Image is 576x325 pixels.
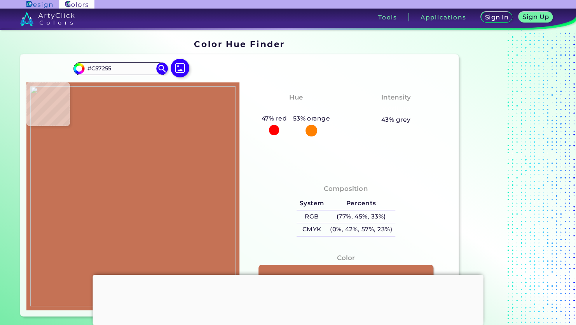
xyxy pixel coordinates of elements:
h3: Red-Orange [271,104,321,114]
h1: Color Hue Finder [194,38,285,50]
img: icon picture [171,59,189,77]
iframe: Advertisement [462,37,559,320]
a: Sign Up [518,12,554,23]
h5: CMYK [297,223,327,236]
h4: Composition [324,183,368,194]
h4: Hue [289,92,302,103]
input: type color.. [84,63,157,74]
img: 7a8e47f3-54cf-43aa-a8ca-7bdce618eb17 [30,86,236,306]
h3: Applications [421,14,466,20]
h5: RGB [297,210,327,223]
h5: Sign Up [522,14,550,20]
h5: (0%, 42%, 57%, 23%) [327,223,395,236]
h4: Color [337,252,355,264]
h5: 43% grey [381,115,411,125]
h5: Percents [327,197,395,210]
a: Sign In [480,12,513,23]
h5: 47% red [258,114,290,124]
h5: 53% orange [290,114,333,124]
h5: System [297,197,327,210]
img: icon search [156,63,168,74]
iframe: Advertisement [93,275,483,323]
h5: (77%, 45%, 33%) [327,210,395,223]
img: logo_artyclick_colors_white.svg [20,12,75,26]
h5: Sign In [484,14,509,21]
h3: Tools [378,14,397,20]
h4: Intensity [381,92,411,103]
h3: Medium [378,104,414,114]
img: ArtyClick Design logo [26,1,52,8]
